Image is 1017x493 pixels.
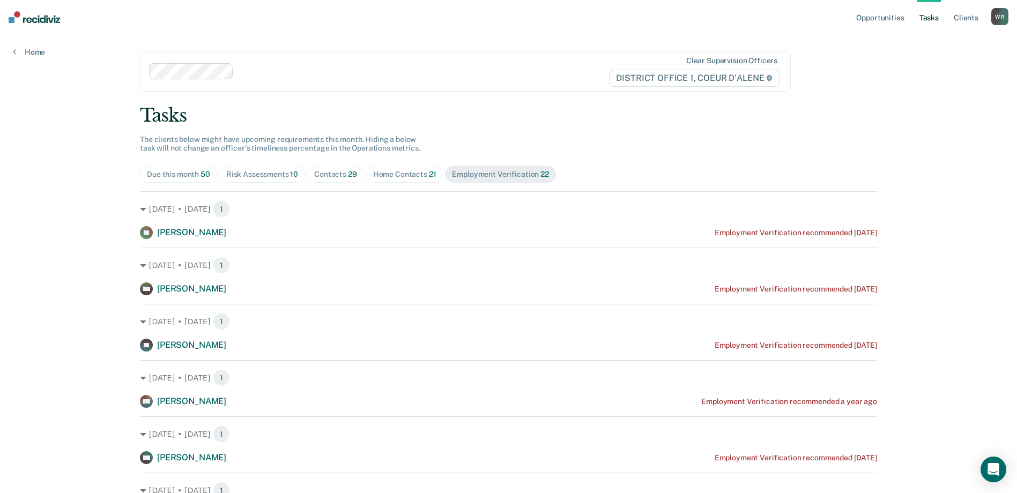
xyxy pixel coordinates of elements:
[201,170,210,178] span: 50
[290,170,298,178] span: 10
[140,257,877,274] div: [DATE] • [DATE] 1
[157,283,226,294] span: [PERSON_NAME]
[429,170,436,178] span: 21
[213,425,230,443] span: 1
[540,170,549,178] span: 22
[157,340,226,350] span: [PERSON_NAME]
[686,56,777,65] div: Clear supervision officers
[701,397,877,406] div: Employment Verification recommended a year ago
[452,170,548,179] div: Employment Verification
[373,170,436,179] div: Home Contacts
[991,8,1008,25] div: W R
[9,11,60,23] img: Recidiviz
[715,228,877,237] div: Employment Verification recommended [DATE]
[157,396,226,406] span: [PERSON_NAME]
[981,457,1006,482] div: Open Intercom Messenger
[213,200,230,218] span: 1
[991,8,1008,25] button: WR
[140,369,877,386] div: [DATE] • [DATE] 1
[213,313,230,330] span: 1
[213,257,230,274] span: 1
[140,135,420,153] span: The clients below might have upcoming requirements this month. Hiding a below task will not chang...
[157,452,226,462] span: [PERSON_NAME]
[140,425,877,443] div: [DATE] • [DATE] 1
[140,313,877,330] div: [DATE] • [DATE] 1
[213,369,230,386] span: 1
[13,47,45,57] a: Home
[348,170,357,178] span: 29
[157,227,226,237] span: [PERSON_NAME]
[715,341,877,350] div: Employment Verification recommended [DATE]
[226,170,298,179] div: Risk Assessments
[715,453,877,462] div: Employment Verification recommended [DATE]
[314,170,357,179] div: Contacts
[609,70,780,87] span: DISTRICT OFFICE 1, COEUR D'ALENE
[715,285,877,294] div: Employment Verification recommended [DATE]
[140,104,877,126] div: Tasks
[147,170,210,179] div: Due this month
[140,200,877,218] div: [DATE] • [DATE] 1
